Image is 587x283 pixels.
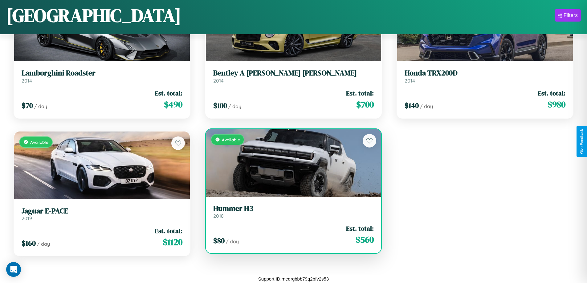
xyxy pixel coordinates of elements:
[346,224,374,233] span: Est. total:
[213,100,227,111] span: $ 100
[258,275,329,283] p: Support ID: meqrgbbb79q2bfv2s53
[405,69,565,78] h3: Honda TRX200D
[405,78,415,84] span: 2014
[22,78,32,84] span: 2014
[228,103,241,109] span: / day
[163,236,182,248] span: $ 1120
[22,207,182,216] h3: Jaguar E-PACE
[222,137,240,142] span: Available
[555,9,581,22] button: Filters
[548,98,565,111] span: $ 980
[22,69,182,84] a: Lamborghini Roadster2014
[22,215,32,221] span: 2019
[30,139,48,145] span: Available
[155,226,182,235] span: Est. total:
[164,98,182,111] span: $ 490
[6,262,21,277] div: Open Intercom Messenger
[405,100,419,111] span: $ 140
[356,98,374,111] span: $ 700
[37,241,50,247] span: / day
[213,204,374,219] a: Hummer H32018
[213,69,374,78] h3: Bentley A [PERSON_NAME] [PERSON_NAME]
[226,238,239,245] span: / day
[22,100,33,111] span: $ 70
[22,238,36,248] span: $ 160
[213,236,225,246] span: $ 80
[580,129,584,154] div: Give Feedback
[405,69,565,84] a: Honda TRX200D2014
[22,207,182,222] a: Jaguar E-PACE2019
[213,204,374,213] h3: Hummer H3
[346,89,374,98] span: Est. total:
[213,78,224,84] span: 2014
[22,69,182,78] h3: Lamborghini Roadster
[213,213,224,219] span: 2018
[420,103,433,109] span: / day
[213,69,374,84] a: Bentley A [PERSON_NAME] [PERSON_NAME]2014
[6,3,181,28] h1: [GEOGRAPHIC_DATA]
[155,89,182,98] span: Est. total:
[538,89,565,98] span: Est. total:
[356,233,374,246] span: $ 560
[564,12,578,18] div: Filters
[34,103,47,109] span: / day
